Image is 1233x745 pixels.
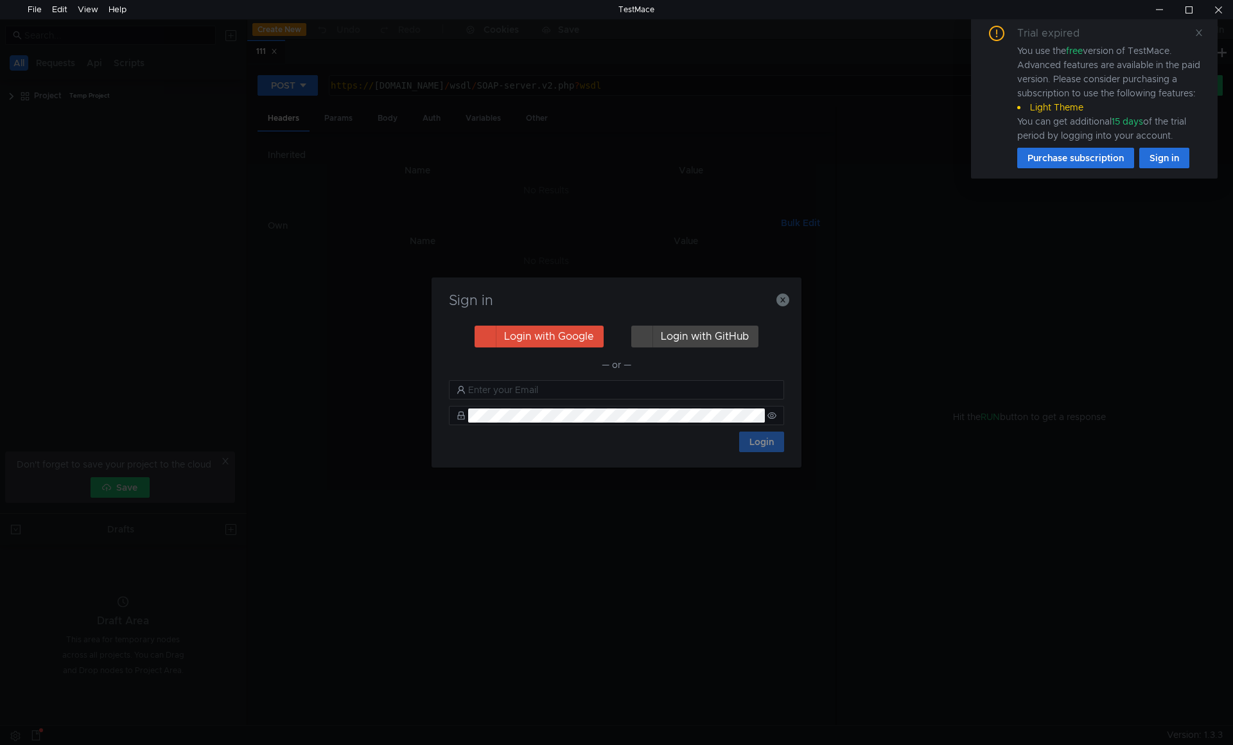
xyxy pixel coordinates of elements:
[1017,114,1202,143] div: You can get additional of the trial period by logging into your account.
[475,326,604,347] button: Login with Google
[1017,100,1202,114] li: Light Theme
[1017,44,1202,143] div: You use the version of TestMace. Advanced features are available in the paid version. Please cons...
[449,357,784,372] div: — or —
[631,326,758,347] button: Login with GitHub
[1066,45,1083,57] span: free
[1139,148,1189,168] button: Sign in
[1112,116,1143,127] span: 15 days
[468,383,776,397] input: Enter your Email
[1017,26,1095,41] div: Trial expired
[447,293,786,308] h3: Sign in
[1017,148,1134,168] button: Purchase subscription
